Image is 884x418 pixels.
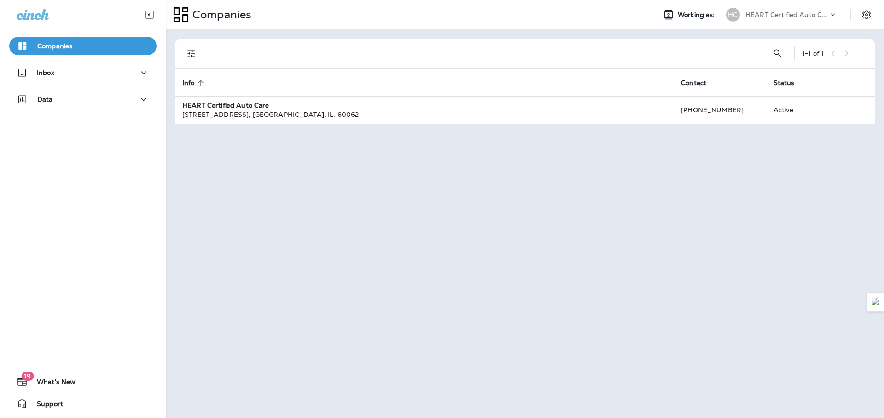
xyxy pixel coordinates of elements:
img: Detect Auto [872,298,880,306]
button: Settings [858,6,875,23]
span: Working as: [678,11,717,19]
span: Info [182,79,207,87]
button: 19What's New [9,372,157,391]
p: Companies [37,42,72,50]
td: [PHONE_NUMBER] [674,96,766,124]
p: Inbox [37,69,54,76]
span: Status [773,79,807,87]
button: Filters [182,44,201,63]
button: Companies [9,37,157,55]
button: Collapse Sidebar [137,6,163,24]
button: Search Companies [768,44,787,63]
button: Inbox [9,63,157,82]
span: 19 [21,372,34,381]
span: What's New [28,378,76,389]
p: HEART Certified Auto Care [745,11,828,18]
div: 1 - 1 of 1 [802,50,824,57]
button: Data [9,90,157,109]
p: Data [37,96,53,103]
p: Companies [189,8,251,22]
td: Active [766,96,825,124]
span: Status [773,79,795,87]
span: Contact [681,79,706,87]
strong: HEART Certified Auto Care [182,101,269,109]
button: Support [9,395,157,413]
div: [STREET_ADDRESS] , [GEOGRAPHIC_DATA] , IL , 60062 [182,110,666,119]
span: Support [28,400,63,411]
span: Info [182,79,195,87]
div: HC [726,8,740,22]
span: Contact [681,79,718,87]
